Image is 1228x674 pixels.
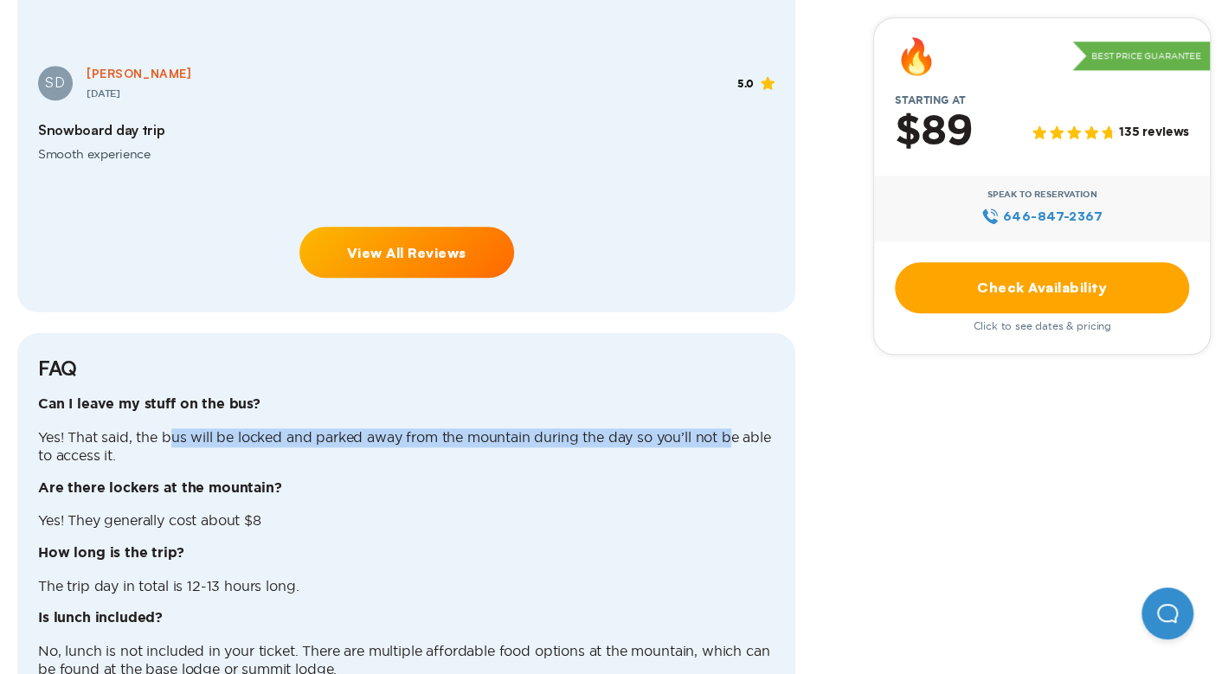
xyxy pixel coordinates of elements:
span: 135 reviews [1119,126,1189,141]
p: The trip day in total is 12-13 hours long. [38,577,775,596]
a: View All Reviews [299,227,514,278]
span: Speak to Reservation [987,189,1097,200]
h2: Snowboard day trip [38,122,775,138]
div: 🔥 [895,39,938,74]
span: [PERSON_NAME] [87,66,191,80]
p: How long is the trip? [38,544,775,563]
span: Starting at [874,94,986,106]
a: Check Availability [895,262,1189,313]
p: Yes! They generally cost about $8 [38,511,775,530]
p: Are there lockers at the mountain? [38,479,775,498]
span: 646‍-847‍-2367 [1003,207,1103,226]
a: 646‍-847‍-2367 [981,207,1102,226]
h3: FAQ [38,354,775,382]
iframe: Help Scout Beacon - Open [1141,587,1193,639]
h2: $89 [895,110,973,155]
p: Best Price Guarantee [1072,42,1210,71]
p: Is lunch included? [38,609,775,628]
span: [DATE] [87,89,120,99]
p: Can I leave my stuff on the bus? [38,395,775,414]
p: Yes! That said, the bus will be locked and parked away from the mountain during the day so you’ll... [38,428,775,465]
span: Click to see dates & pricing [973,320,1111,332]
span: 5.0 [736,78,754,90]
span: Smooth experience [38,138,775,185]
div: SD [38,66,73,100]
